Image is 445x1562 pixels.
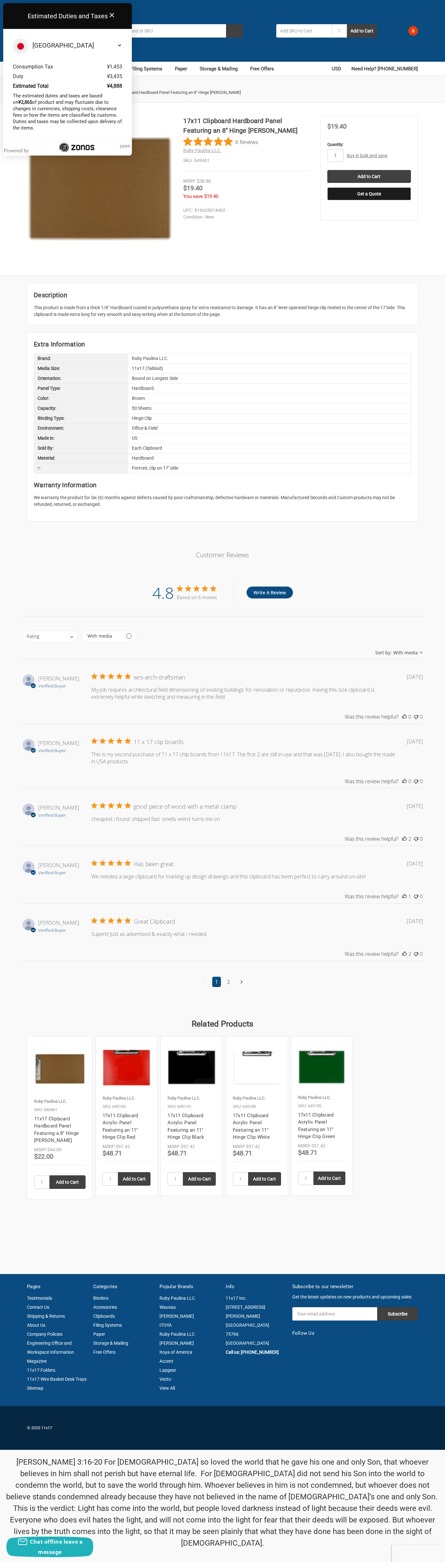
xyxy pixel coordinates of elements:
[226,1283,285,1290] h5: Info
[107,83,122,89] div: ¥4,888
[377,1307,418,1321] input: Subscribe
[125,143,130,149] span: en
[159,1314,194,1319] a: [PERSON_NAME]
[200,62,243,76] a: Storage & Mailing
[27,1296,52,1301] a: Testimonials
[87,634,112,638] div: With media
[177,586,217,591] div: 4.8 out of 5 stars
[27,116,173,262] img: 17x11 Clipboard Hardboard Panel Featuring an 8" Hinge Clip Brown
[159,1283,219,1290] h5: Popular Brands
[34,424,128,433] div: Environment:
[134,673,185,681] div: wrs-arch-draftsman
[414,835,418,842] button: This review was not helpful
[34,434,128,443] div: Made in:
[159,1332,195,1337] a: Ruby Paulina LLC
[152,582,174,603] div: 4.8
[34,339,411,349] h2: Extra Information
[414,713,418,720] button: This review was not helpful
[103,1095,135,1101] p: Ruby Paulina LLC.
[34,394,128,403] div: Color:
[233,1043,281,1091] img: 17x11 Clipboard Acrylic Panel Featuring an 11" Hinge Clip White
[38,748,66,753] span: Verified Buyer
[128,394,411,403] div: Brown
[34,374,128,383] div: Orientation:
[27,1341,74,1364] a: Engineering Office and Workspace Information Magazine
[4,1456,442,1549] p: [PERSON_NAME] 3:16-20 For [DEMOGRAPHIC_DATA] so loved the world that he gave his one and only Son...
[27,633,39,639] div: Rating
[233,1095,265,1101] p: Ruby Paulina LLC.
[159,1359,173,1364] a: Accent
[103,1113,138,1140] a: 17x11 Clipboard Acrylic Panel Featuring an 11" Hinge Clip Red
[134,803,237,810] div: good piece of wood with a metal clamp
[4,148,31,154] div: Powered by
[38,919,79,926] span: Howard S.
[13,93,122,131] p: The estimated duties and taxes are based on of product and may fluctuate due to changes in curren...
[402,835,407,842] button: This review was helpful
[38,683,66,689] span: Verified Buyer
[212,977,221,987] a: Navigate to page 1 of comments
[93,1332,105,1337] a: Paper
[183,157,193,164] dt: SKU:
[224,977,233,987] a: Navigate to page 2 of comments
[18,99,32,105] b: ¥2,865
[233,1149,252,1157] span: $48.71
[120,143,130,149] span: |
[298,1149,317,1156] span: $48.71
[34,290,411,300] h2: Description
[177,594,217,600] div: Based on 6 reviews
[128,354,411,364] div: Ruby Paulina LLC.
[420,713,423,720] div: 0
[226,1350,279,1355] strong: Call us: [PHONE_NUMBER]
[392,1545,445,1562] iframe: Google Customer Reviews
[168,1149,187,1157] span: $48.71
[91,673,131,679] div: 5 out of 5 stars
[38,870,66,875] span: Verified Buyer
[93,1296,108,1301] a: Binders
[34,494,411,508] p: We warranty the product for Six (6) months against defects caused by poor craftsmanship, defectiv...
[3,3,132,29] div: Estimated Duties and Taxes
[91,803,131,808] div: 5 out of 5 stars
[407,673,423,680] div: [DATE]
[311,1143,325,1148] span: $97.42
[347,153,387,158] a: Buy in bulk and save
[27,1305,49,1310] a: Contact Us
[183,148,221,153] a: Ruby Paulina LLC.
[27,1314,65,1319] a: Shipping & Returns
[246,1144,260,1149] span: $97.42
[183,157,310,164] dd: 649461
[128,463,411,473] div: Portrait, clip on 17'' side
[91,860,131,866] div: 5 out of 5 stars
[27,1332,62,1337] a: Company Policies
[276,24,331,38] input: Add SKU to Cart
[34,1107,57,1113] p: SKU: 540461
[238,977,246,987] a: Navigate to next page
[128,434,411,443] div: US
[103,1043,151,1091] img: 17x11 Clipboard Acrylic Panel Featuring an 11" Hinge Clip Red
[128,364,411,373] div: 11x17 (Tabloid)
[332,62,345,76] a: USD
[34,444,128,453] div: Sold By:
[181,1144,195,1149] span: $97.42
[34,1098,67,1105] p: Ruby Paulina LLC.
[298,1043,346,1091] img: 17x11 Clipboard Acrylic Panel Featuring an 11" Hinge Clip Green
[27,1368,55,1373] a: 11x17 Folders
[159,1377,171,1382] a: Vecto
[233,1143,245,1150] div: MSRP
[420,893,423,900] div: 0
[93,1314,115,1319] a: Clipboards
[347,24,377,38] button: Add to Cart
[407,860,423,867] div: [DATE]
[183,207,193,214] dt: UPC:
[50,1175,86,1189] input: Add to Cart
[402,778,407,785] button: This review was helpful
[183,214,307,220] dd: New
[408,26,418,36] span: 0
[408,835,411,842] div: 2
[159,1323,172,1328] a: ITOYA
[128,444,411,453] div: Each Clipboard
[168,1095,200,1101] p: Ruby Paulina LLC.
[93,1323,122,1328] a: Filing Systems
[38,804,79,811] span: NICK C.
[375,650,392,656] span: Sort by:
[292,1294,418,1300] p: Get the latest updates on new products and upcoming sales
